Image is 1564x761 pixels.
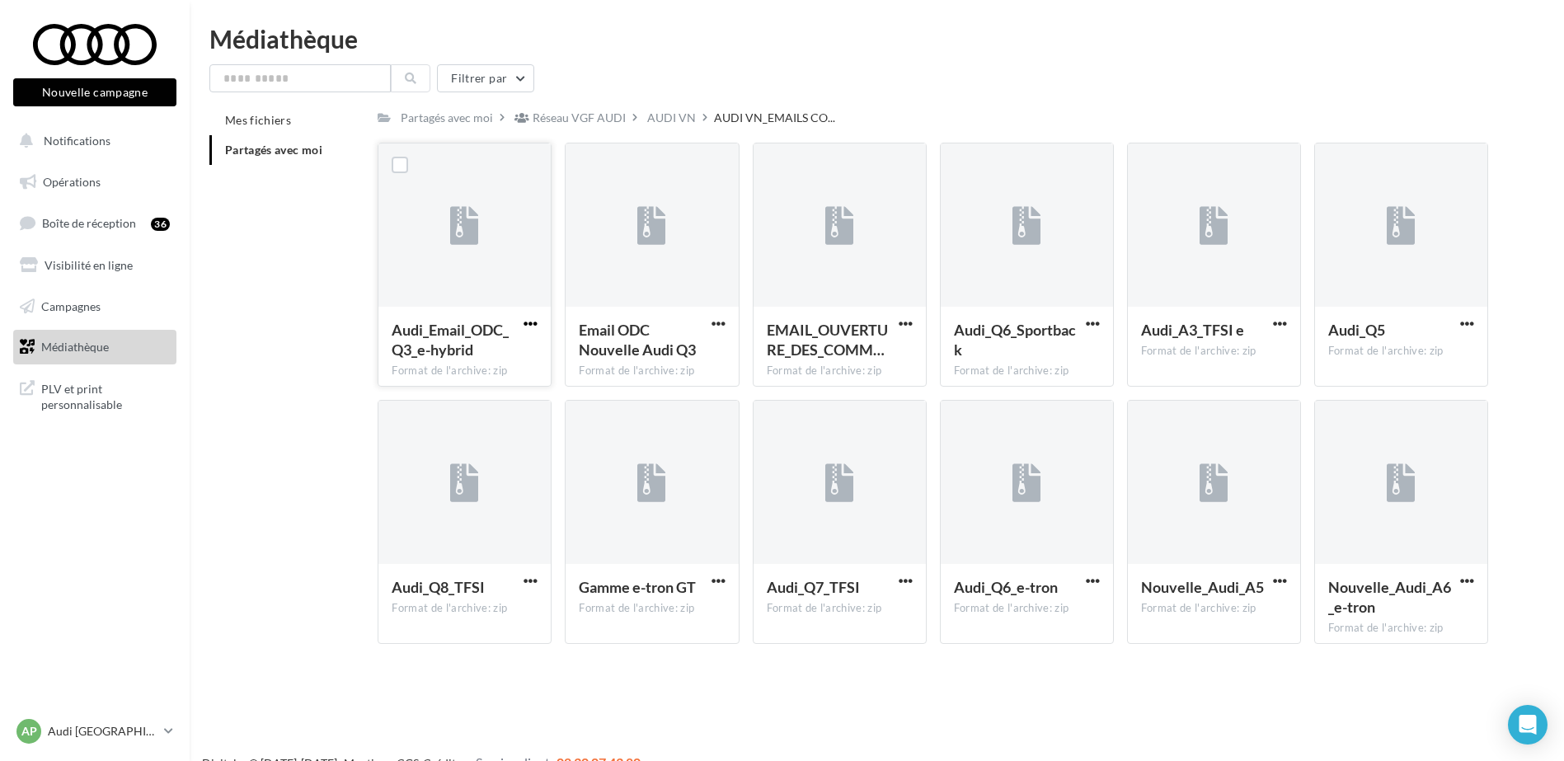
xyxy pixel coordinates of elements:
a: Boîte de réception36 [10,205,180,241]
div: Format de l'archive: zip [954,601,1100,616]
p: Audi [GEOGRAPHIC_DATA] 16 [48,723,157,740]
div: Format de l'archive: zip [1328,344,1474,359]
div: Format de l'archive: zip [392,601,538,616]
span: Nouvelle_Audi_A5 [1141,578,1264,596]
span: Médiathèque [41,340,109,354]
span: Nouvelle_Audi_A6_e-tron [1328,578,1451,616]
span: Email ODC Nouvelle Audi Q3 [579,321,696,359]
span: Visibilité en ligne [45,258,133,272]
div: Format de l'archive: zip [579,601,725,616]
div: Réseau VGF AUDI [533,110,626,126]
a: AP Audi [GEOGRAPHIC_DATA] 16 [13,716,176,747]
span: EMAIL_OUVERTURE_DES_COMMANDES_B2C_Nouvelle_ A6 e-tron [767,321,888,359]
div: Format de l'archive: zip [767,364,913,378]
div: Format de l'archive: zip [579,364,725,378]
span: AP [21,723,37,740]
div: Format de l'archive: zip [392,364,538,378]
span: Audi_Q8_TFSI [392,578,485,596]
span: Gamme e-tron GT [579,578,696,596]
div: Format de l'archive: zip [954,364,1100,378]
div: Format de l'archive: zip [1141,344,1287,359]
span: Campagnes [41,298,101,312]
button: Notifications [10,124,173,158]
span: Audi_Q7_TFSI [767,578,860,596]
span: PLV et print personnalisable [41,378,170,413]
div: Open Intercom Messenger [1508,705,1548,745]
span: Audi_Email_ODC_Q3_e-hybrid [392,321,509,359]
div: AUDI VN [647,110,696,126]
span: Partagés avec moi [225,143,322,157]
span: Audi_Q5 [1328,321,1385,339]
span: Audi_Q6_Sportback [954,321,1076,359]
a: Visibilité en ligne [10,248,180,283]
button: Filtrer par [437,64,534,92]
span: Mes fichiers [225,113,291,127]
div: Format de l'archive: zip [767,601,913,616]
span: Notifications [44,134,110,148]
div: 36 [151,218,170,231]
a: Opérations [10,165,180,200]
button: Nouvelle campagne [13,78,176,106]
div: Médiathèque [209,26,1544,51]
span: AUDI VN_EMAILS CO... [714,110,835,126]
a: PLV et print personnalisable [10,371,180,420]
span: Boîte de réception [42,216,136,230]
span: Audi_Q6_e-tron [954,578,1058,596]
span: Audi_A3_TFSI e [1141,321,1244,339]
a: Campagnes [10,289,180,324]
a: Médiathèque [10,330,180,364]
span: Opérations [43,175,101,189]
div: Partagés avec moi [401,110,493,126]
div: Format de l'archive: zip [1141,601,1287,616]
div: Format de l'archive: zip [1328,621,1474,636]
